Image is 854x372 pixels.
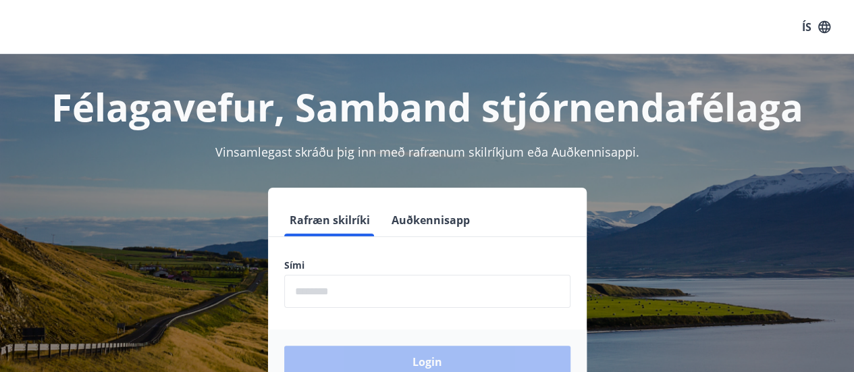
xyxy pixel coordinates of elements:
label: Sími [284,259,570,272]
h1: Félagavefur, Samband stjórnendafélaga [16,81,838,132]
span: Vinsamlegast skráðu þig inn með rafrænum skilríkjum eða Auðkennisappi. [215,144,639,160]
button: ÍS [795,15,838,39]
button: Auðkennisapp [386,204,475,236]
button: Rafræn skilríki [284,204,375,236]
